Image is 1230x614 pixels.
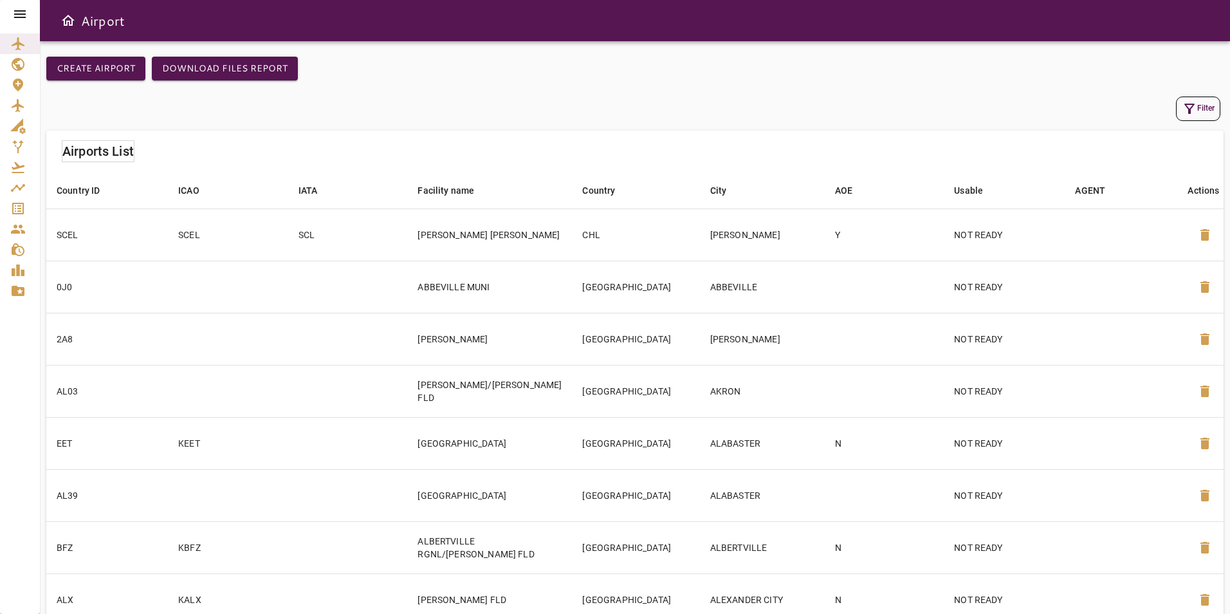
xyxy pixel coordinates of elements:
[57,183,117,198] span: Country ID
[288,209,408,261] td: SCL
[572,365,699,417] td: [GEOGRAPHIC_DATA]
[954,183,1000,198] span: Usable
[835,183,852,198] div: AOE
[57,183,100,198] div: Country ID
[1189,480,1220,511] button: Delete Airport
[582,183,615,198] div: Country
[81,10,125,31] h6: Airport
[418,183,474,198] div: Facility name
[407,261,572,313] td: ABBEVILLE MUNI
[46,417,168,469] td: EET
[407,365,572,417] td: [PERSON_NAME]/[PERSON_NAME] FLD
[46,209,168,261] td: SCEL
[700,209,825,261] td: [PERSON_NAME]
[825,417,944,469] td: N
[1197,540,1213,555] span: delete
[954,437,1054,450] p: NOT READY
[582,183,632,198] span: Country
[835,183,869,198] span: AOE
[710,183,727,198] div: City
[954,333,1054,346] p: NOT READY
[407,313,572,365] td: [PERSON_NAME]
[1075,183,1105,198] div: AGENT
[168,521,288,573] td: KBFZ
[46,57,145,80] button: Create airport
[572,209,699,261] td: CHL
[572,469,699,521] td: [GEOGRAPHIC_DATA]
[1197,592,1213,608] span: delete
[1197,384,1213,399] span: delete
[572,313,699,365] td: [GEOGRAPHIC_DATA]
[62,141,134,162] h6: Airports List
[46,313,168,365] td: 2A8
[700,521,825,573] td: ALBERTVILLE
[407,521,572,573] td: ALBERTVILLE RGNL/[PERSON_NAME] FLD
[954,183,983,198] div: Usable
[46,365,168,417] td: AL03
[700,365,825,417] td: AKRON
[572,417,699,469] td: [GEOGRAPHIC_DATA]
[710,183,744,198] span: City
[954,593,1054,606] p: NOT READY
[55,8,81,33] button: Open drawer
[1189,532,1220,563] button: Delete Airport
[168,417,288,469] td: KEET
[954,489,1054,502] p: NOT READY
[152,57,298,80] button: Download Files Report
[954,228,1054,241] p: NOT READY
[1197,331,1213,347] span: delete
[46,469,168,521] td: AL39
[954,541,1054,554] p: NOT READY
[46,261,168,313] td: 0J0
[700,261,825,313] td: ABBEVILLE
[298,183,318,198] div: IATA
[954,385,1054,398] p: NOT READY
[1197,488,1213,503] span: delete
[1189,324,1220,355] button: Delete Airport
[418,183,491,198] span: Facility name
[1075,183,1122,198] span: AGENT
[178,183,199,198] div: ICAO
[1176,97,1220,121] button: Filter
[700,313,825,365] td: [PERSON_NAME]
[298,183,335,198] span: IATA
[954,281,1054,293] p: NOT READY
[46,521,168,573] td: BFZ
[407,209,572,261] td: [PERSON_NAME] [PERSON_NAME]
[1189,376,1220,407] button: Delete Airport
[700,469,825,521] td: ALABASTER
[1197,227,1213,243] span: delete
[825,209,944,261] td: Y
[178,183,216,198] span: ICAO
[1189,428,1220,459] button: Delete Airport
[572,261,699,313] td: [GEOGRAPHIC_DATA]
[572,521,699,573] td: [GEOGRAPHIC_DATA]
[407,469,572,521] td: [GEOGRAPHIC_DATA]
[1189,219,1220,250] button: Delete Airport
[407,417,572,469] td: [GEOGRAPHIC_DATA]
[168,209,288,261] td: SCEL
[1197,436,1213,451] span: delete
[1189,272,1220,302] button: Delete Airport
[1197,279,1213,295] span: delete
[825,521,944,573] td: N
[700,417,825,469] td: ALABASTER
